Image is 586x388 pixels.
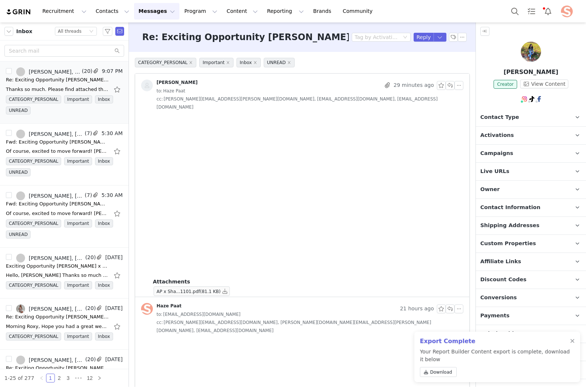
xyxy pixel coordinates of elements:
[420,337,570,346] h2: Export Complete
[64,374,73,382] li: 3
[95,281,113,289] span: Inbox
[6,219,61,227] span: CATEGORY_PERSONAL
[97,376,102,380] i: icon: right
[89,29,94,34] i: icon: down
[157,95,163,103] span: cc:
[189,61,193,64] i: icon: close
[95,95,113,103] span: Inbox
[476,68,586,77] p: [PERSON_NAME]
[6,76,109,84] div: Re: Exciting Opportunity Alison x Shapermint — Let’s Create Together!
[29,131,83,137] div: [PERSON_NAME], [PERSON_NAME]'s Favorite Things, [PERSON_NAME], [PERSON_NAME]
[338,3,380,20] a: Community
[29,69,80,75] div: [PERSON_NAME], [PERSON_NAME], [PERSON_NAME], [PERSON_NAME], [PERSON_NAME], [PERSON_NAME], [PERSON...
[73,374,84,382] li: Next 3 Pages
[141,80,153,91] img: placeholder-contacts.jpeg
[84,356,96,363] span: (20)
[494,80,517,89] span: Creator
[64,95,92,103] span: Important
[480,167,509,176] span: Live URLs
[6,8,32,15] img: grin logo
[29,255,84,261] div: [PERSON_NAME], [PERSON_NAME], [PERSON_NAME], [PERSON_NAME], [PERSON_NAME], [PERSON_NAME]
[200,289,221,294] span: (81.1 KB)
[157,95,463,111] span: [PERSON_NAME][EMAIL_ADDRESS][PERSON_NAME][DOMAIN_NAME], [EMAIL_ADDRESS][DOMAIN_NAME], [EMAIL_ADDR...
[6,148,109,155] div: Of course, excited to move forward! Sydney Patterson Lola & Ivy Management for Noelle Downing Mid...
[64,281,92,289] span: Important
[6,364,109,372] div: Re: Exciting Opportunity Sophia x Shapermint — Let’s Create Together!
[58,27,81,35] div: All threads
[16,28,32,35] span: Inbox
[80,67,92,75] span: (20)
[142,31,547,44] h3: Re: Exciting Opportunity [PERSON_NAME] x Shapermint — Let’s Create Together!
[64,374,72,382] a: 3
[84,374,95,382] li: 12
[141,303,153,315] img: f99a58a2-e820-49b2-b1c6-889a8229352e.jpeg
[480,186,500,194] span: Owner
[16,67,80,76] a: [PERSON_NAME], [PERSON_NAME], [PERSON_NAME], [PERSON_NAME], [PERSON_NAME], [PERSON_NAME], [PERSON...
[16,254,84,262] a: [PERSON_NAME], [PERSON_NAME], [PERSON_NAME], [PERSON_NAME], [PERSON_NAME], [PERSON_NAME]
[16,130,83,138] a: [PERSON_NAME], [PERSON_NAME]'s Favorite Things, [PERSON_NAME], [PERSON_NAME]
[6,95,61,103] span: CATEGORY_PERSONAL
[64,157,92,165] span: Important
[236,58,261,67] span: Inbox
[414,33,434,42] button: Reply
[64,219,92,227] span: Important
[157,318,463,335] span: [PERSON_NAME][EMAIL_ADDRESS][DOMAIN_NAME], [PERSON_NAME][DOMAIN_NAME][EMAIL_ADDRESS][PERSON_NAME]...
[6,168,31,176] span: UNREAD
[157,289,200,294] span: AP x Sha...1101.pdf
[134,3,179,20] button: Messages
[157,303,182,309] div: Haze Paat
[480,113,519,121] span: Contact Type
[91,3,134,20] button: Contacts
[6,138,109,146] div: Fwd: Exciting Opportunity Noelle x Shapermint — Let’s Create Together!
[16,356,84,364] a: [PERSON_NAME], [PERSON_NAME], [PERSON_NAME], [PERSON_NAME], [PERSON_NAME], [PERSON_NAME]
[16,191,83,200] a: [PERSON_NAME], [PERSON_NAME]'s Favorite Things, [PERSON_NAME], [PERSON_NAME]
[264,58,295,67] span: UNREAD
[141,303,182,315] a: Haze Paat
[55,374,63,382] a: 2
[95,332,113,341] span: Inbox
[253,61,257,64] i: icon: close
[6,210,109,217] div: Of course, excited to move forward! Sydney Patterson Lola & Ivy Management for Noelle Downing Mid...
[38,3,91,20] button: Recruitment
[29,193,83,199] div: [PERSON_NAME], [PERSON_NAME]'s Favorite Things, [PERSON_NAME], [PERSON_NAME]
[6,281,61,289] span: CATEGORY_PERSONAL
[6,200,109,208] div: Fwd: Exciting Opportunity Noelle x Shapermint — Let’s Create Together!
[83,191,92,199] span: (7)
[83,130,92,137] span: (7)
[480,330,537,338] span: Relationship Stage
[157,80,198,85] div: [PERSON_NAME]
[4,374,34,382] li: 1-25 of 277
[85,374,95,382] a: 12
[29,306,84,312] div: [PERSON_NAME], [PERSON_NAME], [PERSON_NAME], [PERSON_NAME], [PERSON_NAME], [PERSON_NAME]
[16,304,84,313] a: [PERSON_NAME], [PERSON_NAME], [PERSON_NAME], [PERSON_NAME], [PERSON_NAME], [PERSON_NAME]
[37,374,46,382] li: Previous Page
[480,276,526,284] span: Discount Codes
[309,3,338,20] a: Brands
[480,222,540,230] span: Shipping Addresses
[6,323,109,330] div: Morning Roxy, Hope you had a great weekend! Yes Sophie went ahead and posted as she didn't want t...
[115,27,124,36] span: Send Email
[4,45,124,57] input: Search mail
[84,304,96,312] span: (20)
[480,131,514,140] span: Activations
[522,96,527,102] img: instagram.svg
[521,42,541,62] img: Kimberly Sales
[6,332,61,341] span: CATEGORY_PERSONAL
[557,6,580,17] button: Profile
[355,33,398,41] div: Tag by Activation
[520,80,568,88] button: View Content
[29,357,84,363] div: [PERSON_NAME], [PERSON_NAME], [PERSON_NAME], [PERSON_NAME], [PERSON_NAME], [PERSON_NAME]
[64,332,92,341] span: Important
[95,374,104,382] li: Next Page
[394,81,434,90] span: 29 minutes ago
[561,6,573,17] img: f99a58a2-e820-49b2-b1c6-889a8229352e.jpeg
[135,297,469,341] div: Haze Paat 21 hours agoto:[EMAIL_ADDRESS][DOMAIN_NAME] cc:[PERSON_NAME][EMAIL_ADDRESS][DOMAIN_NAME...
[480,258,521,266] span: Affiliate Links
[157,310,241,318] span: [EMAIL_ADDRESS][DOMAIN_NAME]
[55,374,64,382] li: 2
[420,348,570,380] p: Your Report Builder Content export is complete, download it below
[6,86,109,93] div: Thanks so much. Please find attached the invoice for Alison. Let me know if you want to carry on ...
[480,149,513,158] span: Campaigns
[6,262,109,270] div: Exciting Opportunity Kelsey x Shapermint — Let’s Create Together!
